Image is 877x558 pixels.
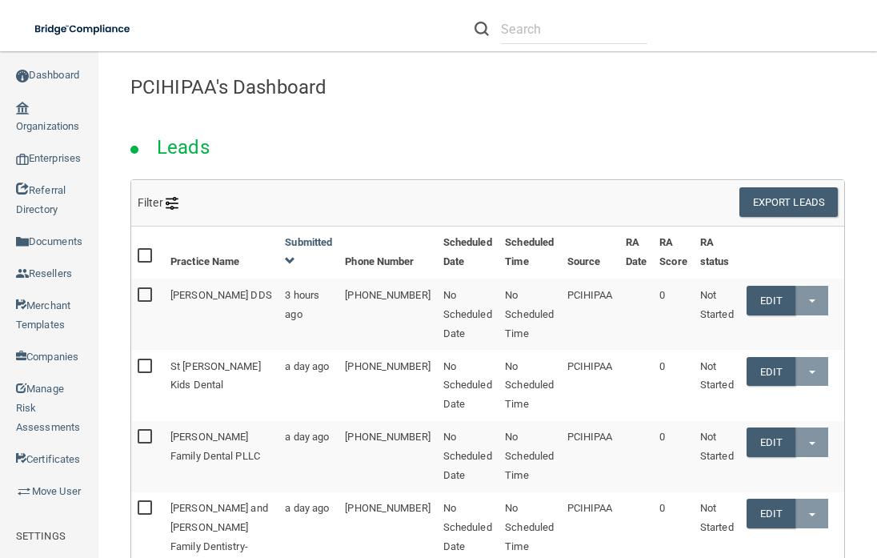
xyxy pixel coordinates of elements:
td: [PHONE_NUMBER] [338,350,436,421]
td: [PERSON_NAME] DDS [164,279,278,350]
td: a day ago [278,350,338,421]
label: SETTINGS [16,527,66,546]
th: Scheduled Date [437,227,499,279]
img: icon-documents.8dae5593.png [16,235,29,248]
td: Not Started [694,279,740,350]
td: No Scheduled Time [499,279,561,350]
th: RA Date [619,227,654,279]
a: Edit [747,357,795,387]
td: [PHONE_NUMBER] [338,421,436,492]
th: Practice Name [164,227,278,279]
img: enterprise.0d942306.png [16,154,29,165]
td: PCIHIPAA [561,279,619,350]
td: 0 [653,421,694,492]
td: St [PERSON_NAME] Kids Dental [164,350,278,421]
img: ic-search.3b580494.png [475,22,489,36]
th: Scheduled Time [499,227,561,279]
h2: Leads [141,125,226,170]
td: PCIHIPAA [561,421,619,492]
img: ic_reseller.de258add.png [16,267,29,280]
a: Edit [747,499,795,528]
button: Export Leads [739,187,838,217]
th: Phone Number [338,227,436,279]
td: No Scheduled Date [437,279,499,350]
th: Source [561,227,619,279]
img: ic_dashboard_dark.d01f4a41.png [16,70,29,82]
th: RA Score [653,227,694,279]
a: Edit [747,428,795,457]
span: Filter [138,196,178,209]
td: No Scheduled Date [437,350,499,421]
img: icon-filter@2x.21656d0b.png [166,197,178,210]
td: Not Started [694,350,740,421]
td: PCIHIPAA [561,350,619,421]
td: No Scheduled Date [437,421,499,492]
td: [PHONE_NUMBER] [338,279,436,350]
td: Not Started [694,421,740,492]
td: No Scheduled Time [499,350,561,421]
img: briefcase.64adab9b.png [16,484,32,500]
td: 0 [653,350,694,421]
th: RA status [694,227,740,279]
img: organization-icon.f8decf85.png [16,102,29,114]
a: Submitted [285,236,332,267]
td: No Scheduled Time [499,421,561,492]
h4: PCIHIPAA's Dashboard [130,77,845,98]
td: 0 [653,279,694,350]
img: bridge_compliance_login_screen.278c3ca4.svg [24,13,142,46]
input: Search [501,14,647,44]
td: 3 hours ago [278,279,338,350]
td: a day ago [278,421,338,492]
td: [PERSON_NAME] Family Dental PLLC [164,421,278,492]
a: Edit [747,286,795,315]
